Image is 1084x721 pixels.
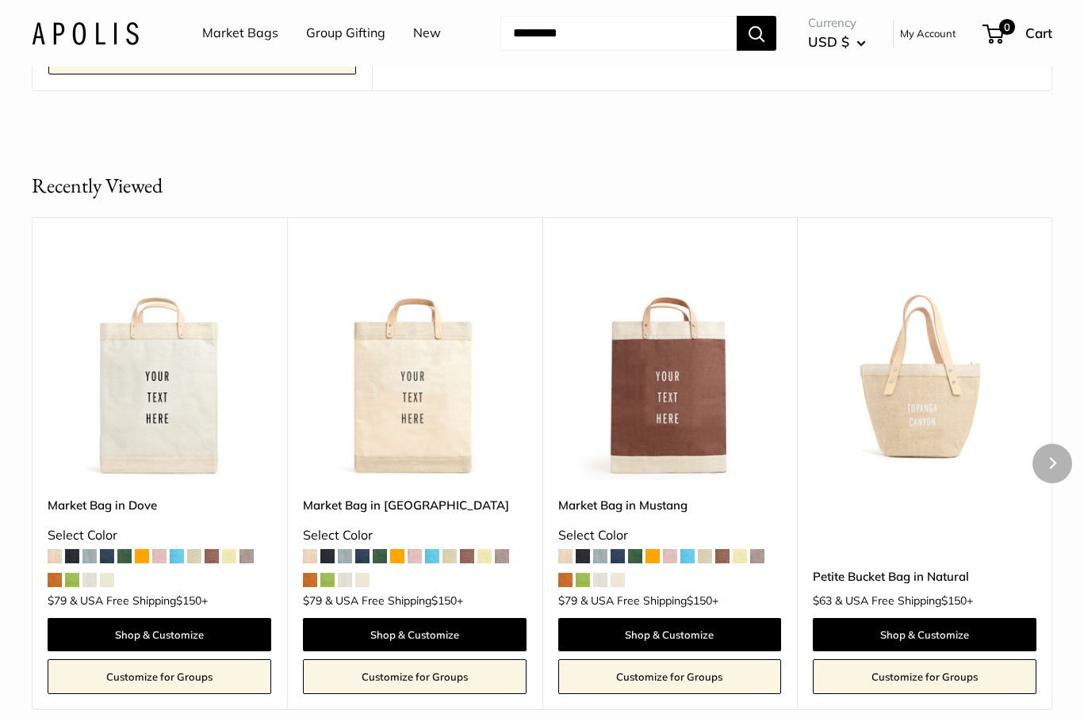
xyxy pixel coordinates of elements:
[70,595,208,606] span: & USA Free Shipping +
[48,496,271,514] a: Market Bag in Dove
[48,618,271,651] a: Shop & Customize
[303,593,322,608] span: $79
[1025,25,1052,41] span: Cart
[558,659,782,694] a: Customize for Groups
[737,16,776,51] button: Search
[303,618,527,651] a: Shop & Customize
[48,659,271,694] a: Customize for Groups
[558,257,782,480] a: Market Bag in MustangMarket Bag in Mustang
[303,257,527,480] a: Market Bag in OatMarket Bag in Oat
[32,21,139,44] img: Apolis
[813,257,1036,480] a: Petite Bucket Bag in NaturalPetite Bucket Bag in Natural
[325,595,463,606] span: & USA Free Shipping +
[808,12,866,34] span: Currency
[48,524,271,547] div: Select Color
[558,257,782,480] img: Market Bag in Mustang
[431,593,457,608] span: $150
[558,618,782,651] a: Shop & Customize
[813,618,1036,651] a: Shop & Customize
[413,21,441,45] a: New
[813,567,1036,586] a: Petite Bucket Bag in Natural
[306,21,385,45] a: Group Gifting
[808,29,866,55] button: USD $
[500,16,737,51] input: Search...
[48,257,271,480] a: Market Bag in DoveMarket Bag in Dove
[900,24,956,43] a: My Account
[176,593,201,608] span: $150
[999,19,1015,35] span: 0
[687,593,712,608] span: $150
[558,524,782,547] div: Select Color
[835,595,973,606] span: & USA Free Shipping +
[813,659,1036,694] a: Customize for Groups
[580,595,718,606] span: & USA Free Shipping +
[303,257,527,480] img: Market Bag in Oat
[303,496,527,514] a: Market Bag in [GEOGRAPHIC_DATA]
[813,593,832,608] span: $63
[32,170,163,201] h2: Recently Viewed
[303,524,527,547] div: Select Color
[303,659,527,694] a: Customize for Groups
[48,257,271,480] img: Market Bag in Dove
[1032,444,1072,483] button: Next
[941,593,967,608] span: $150
[984,21,1052,46] a: 0 Cart
[48,593,67,608] span: $79
[202,21,278,45] a: Market Bags
[808,33,849,50] span: USD $
[813,257,1036,480] img: Petite Bucket Bag in Natural
[558,496,782,514] a: Market Bag in Mustang
[558,593,577,608] span: $79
